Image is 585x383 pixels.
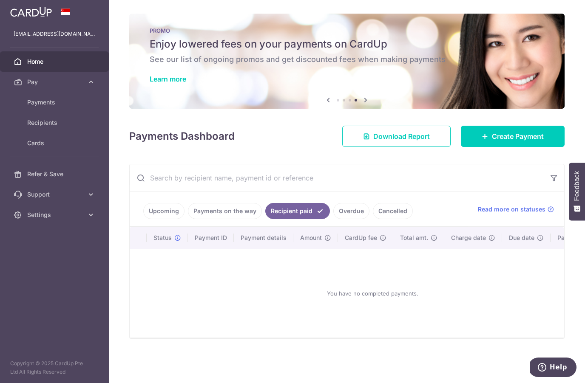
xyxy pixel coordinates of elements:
[27,211,83,219] span: Settings
[27,139,83,147] span: Cards
[569,163,585,220] button: Feedback - Show survey
[10,7,52,17] img: CardUp
[27,170,83,178] span: Refer & Save
[129,129,235,144] h4: Payments Dashboard
[143,203,185,219] a: Upcoming
[150,37,544,51] h5: Enjoy lowered fees on your payments on CardUp
[478,205,554,214] a: Read more on statuses
[265,203,330,219] a: Recipient paid
[373,131,430,141] span: Download Report
[573,171,581,201] span: Feedback
[333,203,369,219] a: Overdue
[345,234,377,242] span: CardUp fee
[530,358,576,379] iframe: Opens a widget where you can find more information
[373,203,413,219] a: Cancelled
[509,234,534,242] span: Due date
[150,54,544,65] h6: See our list of ongoing promos and get discounted fees when making payments
[234,227,293,249] th: Payment details
[153,234,172,242] span: Status
[461,126,565,147] a: Create Payment
[27,118,83,127] span: Recipients
[188,203,262,219] a: Payments on the way
[27,78,83,86] span: Pay
[150,27,544,34] p: PROMO
[478,205,545,214] span: Read more on statuses
[27,57,83,66] span: Home
[27,98,83,107] span: Payments
[300,234,322,242] span: Amount
[400,234,428,242] span: Total amt.
[188,227,234,249] th: Payment ID
[14,30,95,38] p: [EMAIL_ADDRESS][DOMAIN_NAME]
[150,75,186,83] a: Learn more
[451,234,486,242] span: Charge date
[130,164,544,191] input: Search by recipient name, payment id or reference
[129,14,565,109] img: Latest Promos banner
[492,131,544,141] span: Create Payment
[342,126,451,147] a: Download Report
[27,190,83,199] span: Support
